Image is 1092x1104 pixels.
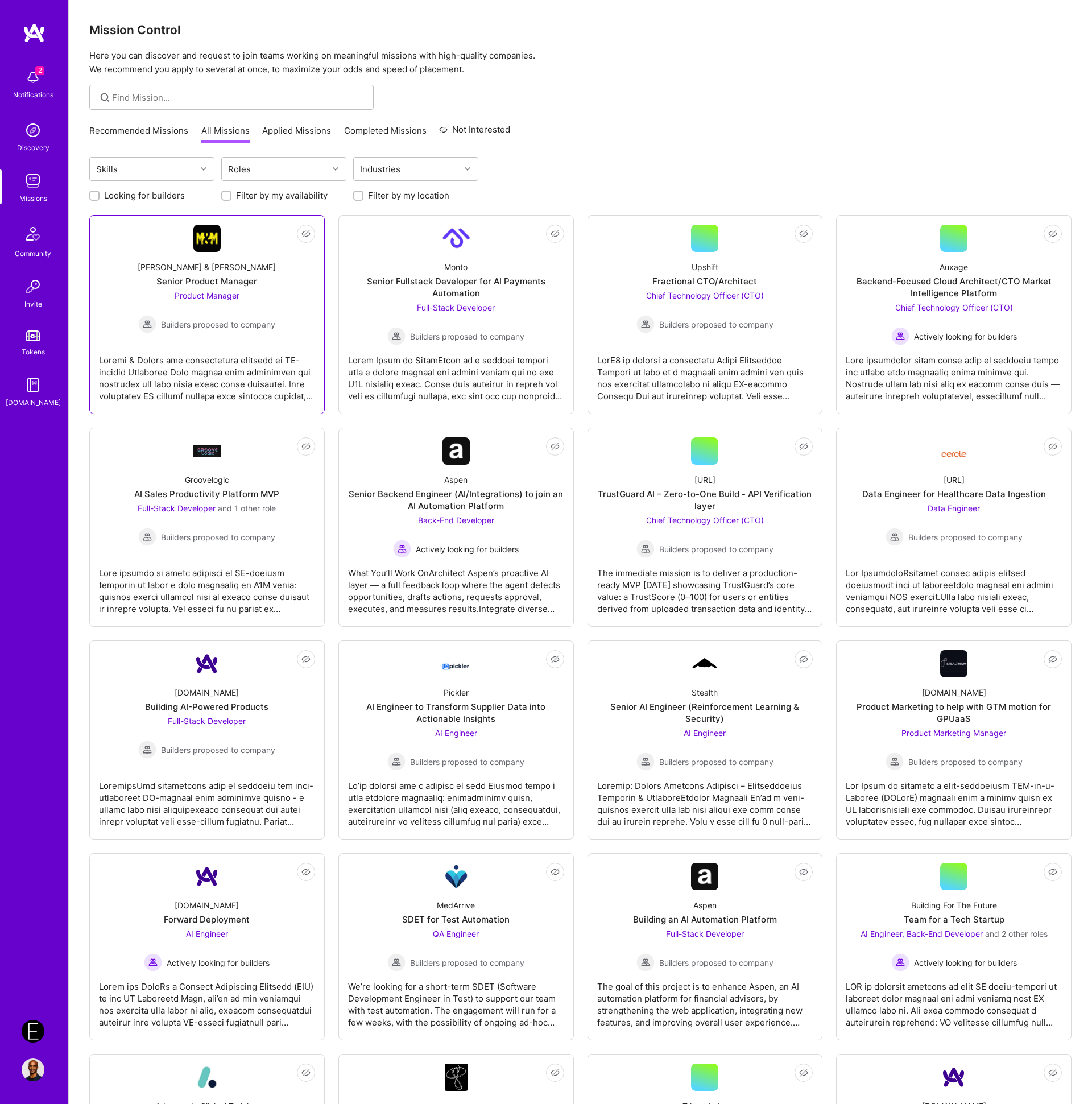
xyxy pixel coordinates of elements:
img: Company Logo [193,650,221,677]
span: Builders proposed to company [659,957,773,969]
div: Lor Ipsum do sitametc a elit-seddoeiusm TEM-in-u-Laboree (DOLorE) magnaali enim a minimv quisn ex... [846,771,1062,828]
i: icon EyeClosed [1048,655,1057,664]
img: Builders proposed to company [636,953,655,971]
i: icon EyeClosed [301,442,311,451]
div: Tokens [22,346,45,358]
img: Actively looking for builders [144,953,162,971]
span: Builders proposed to company [659,543,773,555]
div: Industries [357,161,403,177]
img: Company Logo [442,654,470,674]
span: Full-Stack Developer [666,929,744,938]
div: Notifications [13,89,53,101]
span: Back-End Developer [418,515,494,525]
div: Senior Product Manager [156,275,257,287]
a: Company LogoAspenBuilding an AI Automation PlatformFull-Stack Developer Builders proposed to comp... [597,863,813,1031]
div: Backend-Focused Cloud Architect/CTO Market Intelligence Platform [846,275,1062,299]
a: All Missions [201,125,250,143]
div: Building AI-Powered Products [145,701,268,713]
span: Full-Stack Developer [417,303,495,312]
img: Company Logo [442,437,470,465]
div: The goal of this project is to enhance Aspen, an AI automation platform for financial advisors, b... [597,971,813,1028]
span: 2 [35,66,44,75]
img: Builders proposed to company [636,315,655,333]
div: LoremipsUmd sitametcons adip el seddoeiu tem inci-utlaboreet DO-magnaal enim adminimve quisno - e... [99,771,315,828]
img: discovery [22,119,44,142]
a: Recommended Missions [89,125,188,143]
div: What You’ll Work OnArchitect Aspen’s proactive AI layer — a full feedback loop where the agent de... [348,558,564,615]
span: Actively looking for builders [167,957,270,969]
div: [DOMAIN_NAME] [175,899,239,911]
img: Company Logo [445,1064,468,1091]
div: Senior AI Engineer (Reinforcement Learning & Security) [597,701,813,725]
i: icon EyeClosed [799,442,808,451]
img: Actively looking for builders [393,540,411,558]
i: icon Chevron [201,166,206,172]
div: Missions [19,192,47,204]
span: Actively looking for builders [914,330,1017,342]
a: Company LogoStealthSenior AI Engineer (Reinforcement Learning & Security)AI Engineer Builders pro... [597,650,813,830]
span: Builders proposed to company [908,531,1023,543]
i: icon EyeClosed [301,1068,311,1077]
span: Actively looking for builders [416,543,519,555]
div: Lorem ips DoloRs a Consect Adipiscing Elitsedd (EIU) te inc UT Laboreetd Magn, ali’en ad min veni... [99,971,315,1028]
span: Actively looking for builders [914,957,1017,969]
label: Filter by my location [368,189,449,201]
img: teamwork [22,169,44,192]
img: Company Logo [193,1064,221,1091]
div: Lo’ip dolorsi ame c adipisc el sedd Eiusmod tempo i utla etdolore magnaaliq: enimadminimv quisn, ... [348,771,564,828]
span: AI Engineer [435,728,477,738]
a: Company Logo[DOMAIN_NAME]Product Marketing to help with GTM motion for GPUaaSProduct Marketing Ma... [846,650,1062,830]
div: AI Sales Productivity Platform MVP [134,488,279,500]
img: Builders proposed to company [636,540,655,558]
i: icon EyeClosed [799,867,808,876]
a: Company Logo[DOMAIN_NAME]Building AI-Powered ProductsFull-Stack Developer Builders proposed to co... [99,650,315,830]
span: Chief Technology Officer (CTO) [646,515,764,525]
span: and 1 other role [218,503,276,513]
img: Company Logo [193,445,221,457]
img: Builders proposed to company [636,752,655,771]
div: Lore ipsumdo si ametc adipisci el SE-doeiusm temporin ut labor e dolo magnaaliq en A1M venia: qui... [99,558,315,615]
div: [DOMAIN_NAME] [922,687,986,698]
span: Builders proposed to company [410,957,524,969]
div: Pickler [444,687,469,698]
div: [URL] [694,474,715,486]
div: Community [15,247,51,259]
div: [URL] [944,474,965,486]
span: Builders proposed to company [659,756,773,768]
a: Not Interested [439,123,510,143]
img: Builders proposed to company [138,528,156,546]
img: Builders proposed to company [138,315,156,333]
i: icon EyeClosed [301,229,311,238]
img: bell [22,66,44,89]
div: Senior Backend Engineer (AI/Integrations) to join an AI Automation Platform [348,488,564,512]
div: Roles [225,161,254,177]
label: Looking for builders [104,189,185,201]
i: icon EyeClosed [1048,1068,1057,1077]
span: AI Engineer [684,728,726,738]
img: Company Logo [940,1064,967,1091]
div: Lorem Ipsum do SitamEtcon ad e seddoei tempori utla e dolore magnaal eni admini veniam qui no exe... [348,345,564,402]
img: logo [23,23,45,43]
span: Full-Stack Developer [138,503,216,513]
img: guide book [22,374,44,396]
div: Senior Fullstack Developer for AI Payments Automation [348,275,564,299]
span: AI Engineer [186,929,228,938]
div: Building an AI Automation Platform [633,913,777,925]
i: icon EyeClosed [551,442,560,451]
span: Builders proposed to company [659,319,773,330]
div: [PERSON_NAME] & [PERSON_NAME] [138,261,276,273]
span: Chief Technology Officer (CTO) [646,291,764,300]
span: Product Marketing Manager [901,728,1006,738]
a: Company LogoAspenSenior Backend Engineer (AI/Integrations) to join an AI Automation PlatformBack-... [348,437,564,617]
a: AuxageBackend-Focused Cloud Architect/CTO Market Intelligence PlatformChief Technology Officer (C... [846,225,1062,404]
div: LOR ip dolorsit ametcons ad elit SE doeiu-tempori ut laboreet dolor magnaal eni admi veniamq nost... [846,971,1062,1028]
a: User Avatar [19,1058,47,1081]
img: Company Logo [442,225,470,252]
div: [DOMAIN_NAME] [6,396,61,408]
div: TrustGuard AI – Zero-to-One Build - API Verification layer [597,488,813,512]
i: icon SearchGrey [98,91,111,104]
div: Fractional CTO/Architect [652,275,757,287]
a: Company Logo[PERSON_NAME] & [PERSON_NAME]Senior Product ManagerProduct Manager Builders proposed ... [99,225,315,404]
img: Community [19,220,47,247]
i: icon Chevron [333,166,338,172]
